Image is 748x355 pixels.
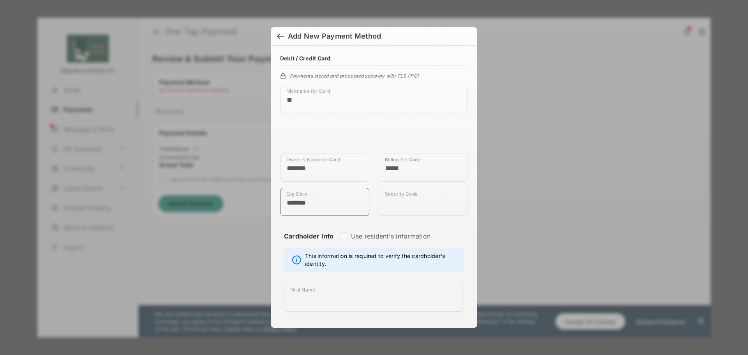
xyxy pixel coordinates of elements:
[305,252,460,268] span: This information is required to verify the cardholder's identity.
[280,72,468,79] div: Payments stored and processed securely with TLS / PCI
[284,232,334,254] strong: Cardholder Info
[288,32,381,41] div: Add New Payment Method
[280,55,331,62] h4: Debit / Credit Card
[351,232,430,240] label: Use resident's information
[280,119,468,154] iframe: Credit card field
